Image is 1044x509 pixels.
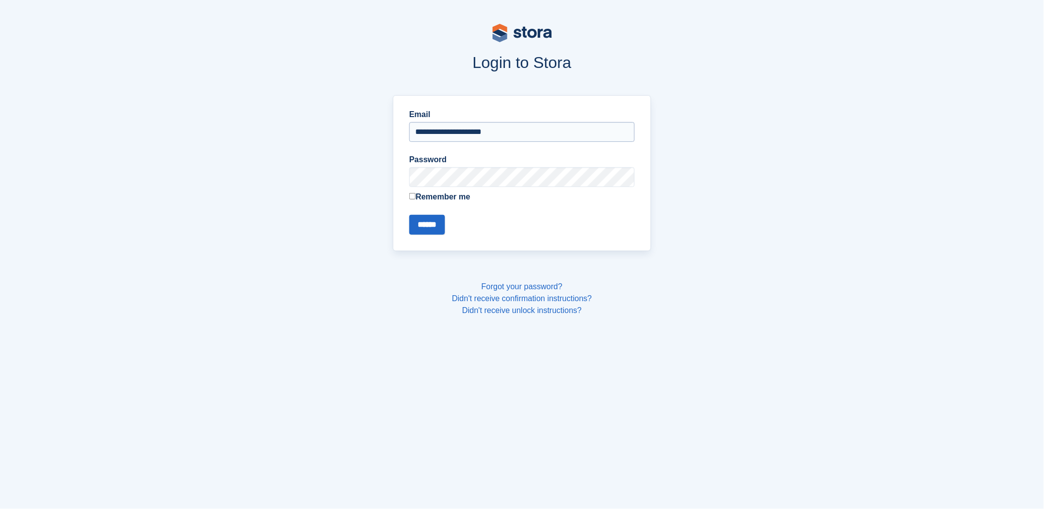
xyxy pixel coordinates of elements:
a: Didn't receive unlock instructions? [462,306,582,315]
label: Remember me [409,191,635,203]
img: stora-logo-53a41332b3708ae10de48c4981b4e9114cc0af31d8433b30ea865607fb682f29.svg [493,24,552,42]
label: Password [409,154,635,166]
label: Email [409,109,635,121]
input: Remember me [409,193,416,199]
a: Forgot your password? [482,282,563,291]
h1: Login to Stora [204,54,840,71]
a: Didn't receive confirmation instructions? [452,294,592,303]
